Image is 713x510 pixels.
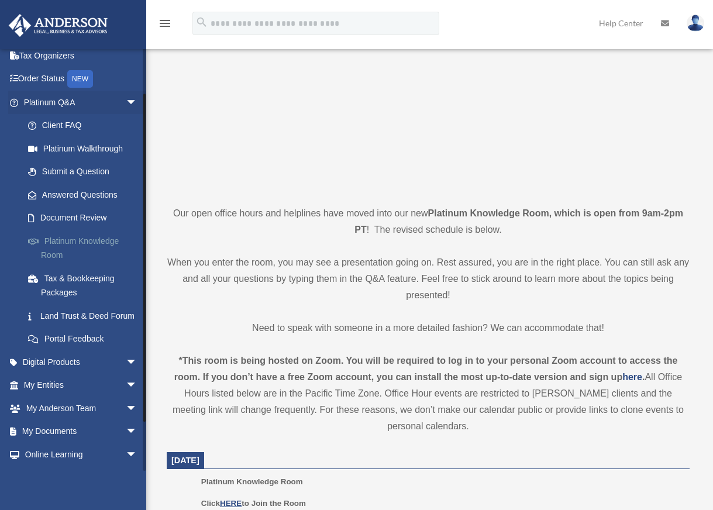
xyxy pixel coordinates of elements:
a: here [622,372,642,382]
a: Platinum Walkthrough [16,137,155,160]
a: Platinum Q&Aarrow_drop_down [8,91,155,114]
a: Land Trust & Deed Forum [16,304,155,328]
a: Answered Questions [16,183,155,206]
img: User Pic [687,15,704,32]
p: When you enter the room, you may see a presentation going on. Rest assured, you are in the right ... [167,254,690,304]
a: Submit a Question [16,160,155,184]
a: Digital Productsarrow_drop_down [8,350,155,374]
a: My Entitiesarrow_drop_down [8,374,155,397]
a: Platinum Knowledge Room [16,229,155,267]
span: arrow_drop_down [126,443,149,467]
span: arrow_drop_down [126,350,149,374]
span: Platinum Knowledge Room [201,477,303,486]
strong: Platinum Knowledge Room, which is open from 9am-2pm PT [354,208,683,235]
span: arrow_drop_down [126,374,149,398]
a: Portal Feedback [16,328,155,351]
a: Client FAQ [16,114,155,137]
a: Order StatusNEW [8,67,155,91]
i: search [195,16,208,29]
strong: *This room is being hosted on Zoom. You will be required to log in to your personal Zoom account ... [174,356,678,382]
a: My Anderson Teamarrow_drop_down [8,397,155,420]
a: Online Learningarrow_drop_down [8,443,155,466]
span: arrow_drop_down [126,420,149,444]
span: [DATE] [171,456,199,465]
a: Billingarrow_drop_down [8,466,155,490]
p: Need to speak with someone in a more detailed fashion? We can accommodate that! [167,320,690,336]
a: Document Review [16,206,155,230]
a: Tax Organizers [8,44,155,67]
div: NEW [67,70,93,88]
span: arrow_drop_down [126,91,149,115]
a: menu [158,20,172,30]
span: arrow_drop_down [126,466,149,490]
a: My Documentsarrow_drop_down [8,420,155,443]
b: Click to Join the Room [201,499,306,508]
img: Anderson Advisors Platinum Portal [5,14,111,37]
a: HERE [220,499,242,508]
span: arrow_drop_down [126,397,149,421]
a: Tax & Bookkeeping Packages [16,267,155,304]
strong: . [642,372,645,382]
p: Our open office hours and helplines have moved into our new ! The revised schedule is below. [167,205,690,238]
i: menu [158,16,172,30]
div: All Office Hours listed below are in the Pacific Time Zone. Office Hour events are restricted to ... [167,353,690,435]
